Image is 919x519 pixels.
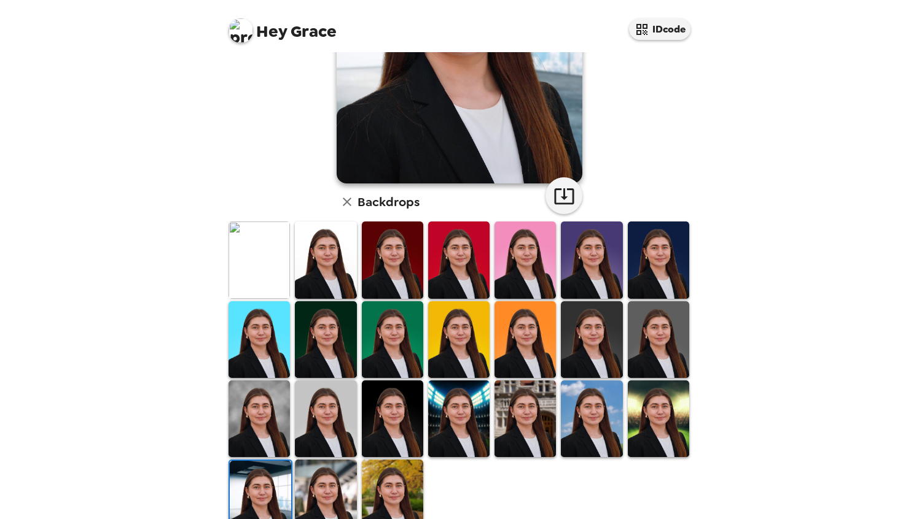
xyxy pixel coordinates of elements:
[229,221,290,298] img: Original
[229,12,337,40] span: Grace
[256,20,287,42] span: Hey
[229,18,253,43] img: profile pic
[629,18,690,40] button: IDcode
[358,192,420,212] h6: Backdrops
